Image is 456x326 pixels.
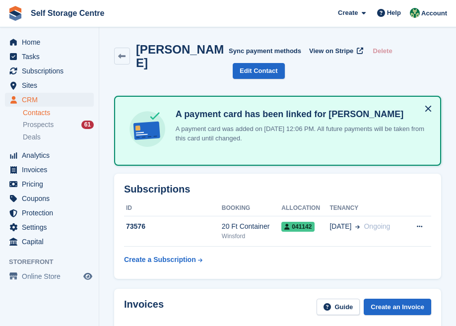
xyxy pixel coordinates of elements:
[22,35,81,49] span: Home
[5,78,94,92] a: menu
[124,255,196,265] div: Create a Subscription
[309,46,353,56] span: View on Stripe
[22,206,81,220] span: Protection
[364,222,390,230] span: Ongoing
[22,192,81,205] span: Coupons
[5,64,94,78] a: menu
[5,93,94,107] a: menu
[222,232,281,241] div: Winsford
[27,5,108,21] a: Self Storage Centre
[369,43,396,59] button: Delete
[22,163,81,177] span: Invoices
[5,35,94,49] a: menu
[281,222,315,232] span: 041142
[317,299,360,315] a: Guide
[329,221,351,232] span: [DATE]
[421,8,447,18] span: Account
[5,192,94,205] a: menu
[5,206,94,220] a: menu
[22,269,81,283] span: Online Store
[229,43,301,59] button: Sync payment methods
[124,184,431,195] h2: Subscriptions
[23,132,94,142] a: Deals
[22,93,81,107] span: CRM
[9,257,99,267] span: Storefront
[5,177,94,191] a: menu
[222,221,281,232] div: 20 Ft Container
[281,200,329,216] th: Allocation
[364,299,431,315] a: Create an Invoice
[127,109,168,149] img: card-linked-ebf98d0992dc2aeb22e95c0e3c79077019eb2392cfd83c6a337811c24bc77127.svg
[22,148,81,162] span: Analytics
[124,251,202,269] a: Create a Subscription
[81,121,94,129] div: 61
[22,78,81,92] span: Sites
[23,120,54,130] span: Prospects
[5,50,94,64] a: menu
[22,50,81,64] span: Tasks
[22,64,81,78] span: Subscriptions
[5,163,94,177] a: menu
[172,124,428,143] p: A payment card was added on [DATE] 12:06 PM. All future payments will be taken from this card unt...
[5,269,94,283] a: menu
[8,6,23,21] img: stora-icon-8386f47178a22dfd0bd8f6a31ec36ba5ce8667c1dd55bd0f319d3a0aa187defe.svg
[387,8,401,18] span: Help
[233,63,285,79] a: Edit Contact
[82,270,94,282] a: Preview store
[22,177,81,191] span: Pricing
[22,220,81,234] span: Settings
[329,200,405,216] th: Tenancy
[124,299,164,315] h2: Invoices
[23,132,41,142] span: Deals
[5,148,94,162] a: menu
[5,220,94,234] a: menu
[5,235,94,249] a: menu
[338,8,358,18] span: Create
[136,43,229,69] h2: [PERSON_NAME]
[305,43,365,59] a: View on Stripe
[22,235,81,249] span: Capital
[124,200,222,216] th: ID
[222,200,281,216] th: Booking
[124,221,222,232] div: 73576
[23,120,94,130] a: Prospects 61
[410,8,420,18] img: Neil Taylor
[172,109,428,120] h4: A payment card has been linked for [PERSON_NAME]
[23,108,94,118] a: Contacts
